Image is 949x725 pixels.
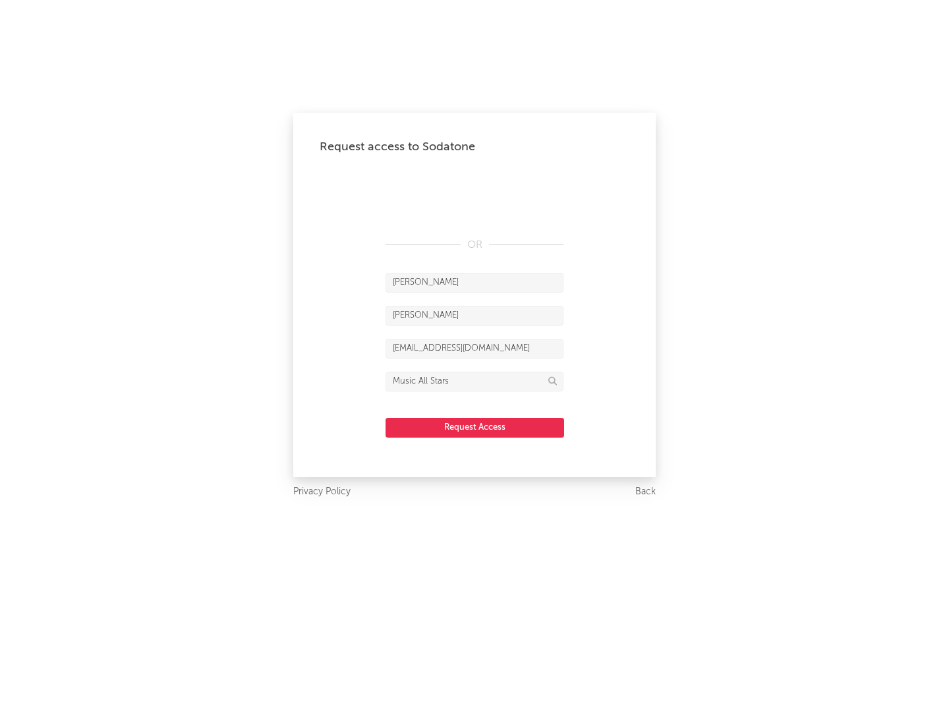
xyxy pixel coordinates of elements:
div: OR [386,237,563,253]
input: Email [386,339,563,359]
div: Request access to Sodatone [320,139,629,155]
a: Privacy Policy [293,484,351,500]
input: First Name [386,273,563,293]
button: Request Access [386,418,564,438]
input: Division [386,372,563,391]
input: Last Name [386,306,563,326]
a: Back [635,484,656,500]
